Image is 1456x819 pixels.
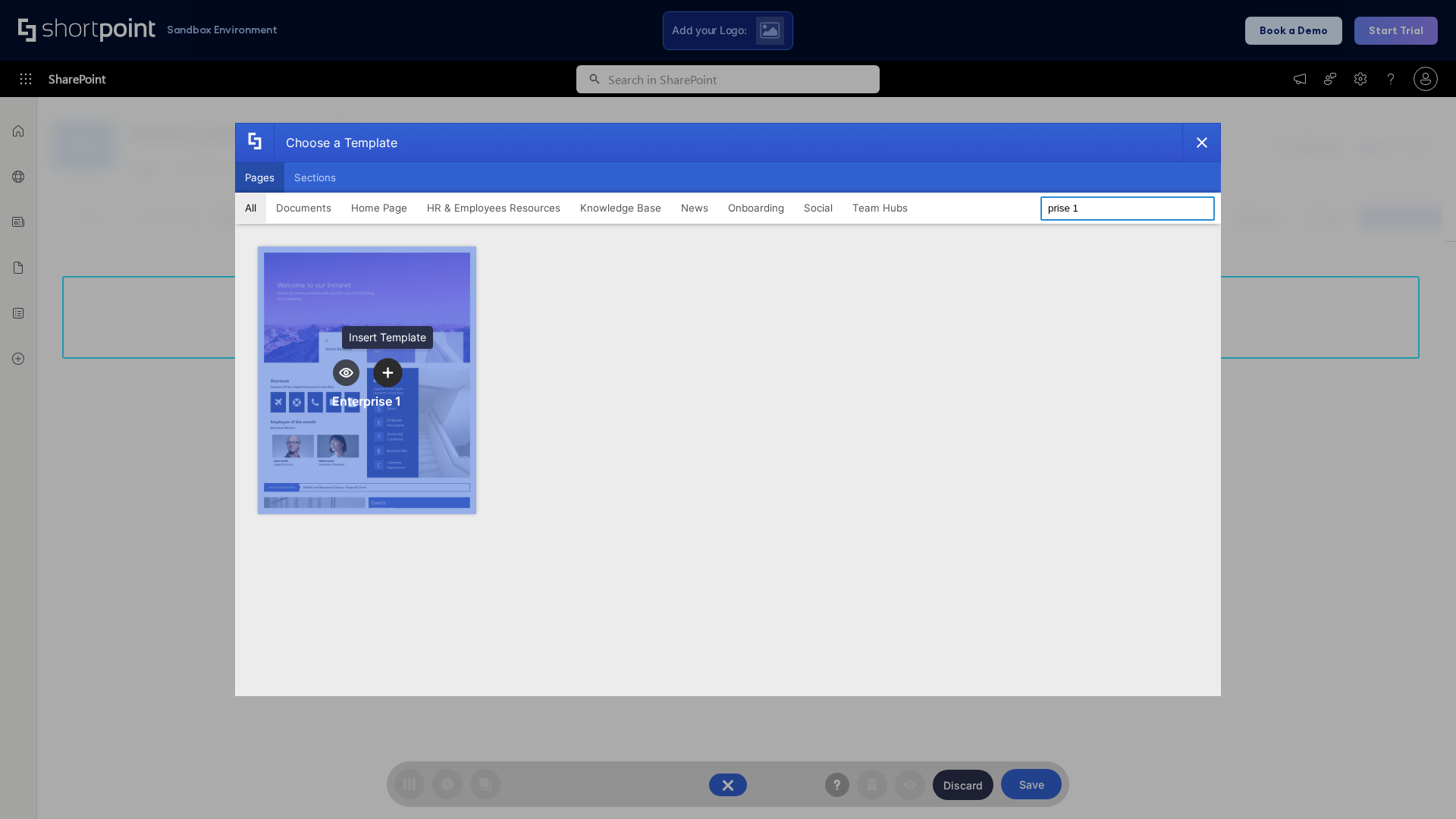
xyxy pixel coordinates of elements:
div: Choose a Template [274,124,397,162]
button: HR & Employees Resources [417,193,570,223]
div: Enterprise 1 [332,394,401,409]
button: Team Hubs [843,193,918,223]
button: Documents [266,193,341,223]
button: All [235,193,266,223]
button: Social [794,193,843,223]
iframe: Chat Widget [1380,746,1456,819]
button: News [671,193,718,223]
button: Pages [235,162,284,193]
input: Search [1040,196,1215,221]
button: Sections [284,162,346,193]
button: Home Page [341,193,417,223]
button: Onboarding [718,193,794,223]
button: Knowledge Base [570,193,671,223]
div: template selector [235,123,1221,696]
